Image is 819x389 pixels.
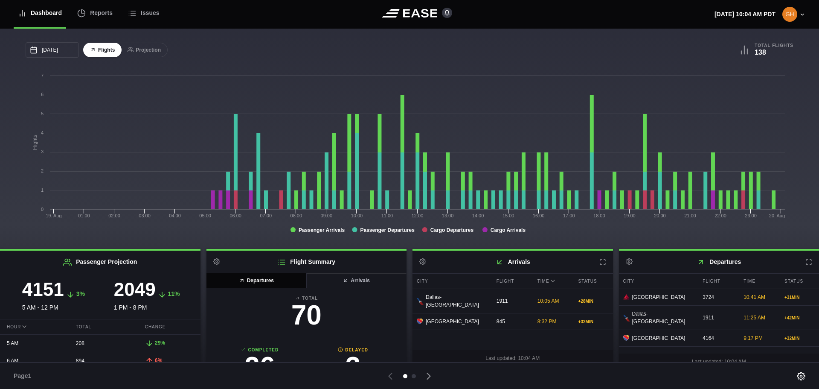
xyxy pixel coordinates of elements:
b: Delayed [306,347,400,353]
h3: 3 [306,353,400,380]
text: 16:00 [533,213,545,218]
div: + 31 MIN [784,294,815,301]
span: 8:32 PM [537,319,557,325]
div: 1911 [492,293,531,309]
text: 7 [41,73,44,78]
div: Time [533,274,572,289]
text: 22:00 [714,213,726,218]
text: 18:00 [593,213,605,218]
text: 23:00 [745,213,757,218]
button: Flights [83,43,122,58]
text: 0 [41,207,44,212]
a: Delayed3 [306,347,400,385]
div: + 32 MIN [784,335,815,342]
tspan: Cargo Departures [430,227,474,233]
span: 9:17 PM [743,335,763,341]
span: 11% [168,290,180,297]
div: Status [780,274,819,289]
text: 06:00 [229,213,241,218]
text: 6 [41,92,44,97]
text: 08:00 [290,213,302,218]
text: 13:00 [442,213,454,218]
b: Total Flights [755,43,793,48]
div: City [619,274,697,289]
span: [GEOGRAPHIC_DATA] [426,318,479,325]
p: [DATE] 10:04 AM PDT [714,10,775,19]
div: 208 [69,335,131,351]
text: 07:00 [260,213,272,218]
span: 29% [155,340,165,346]
div: + 42 MIN [784,315,815,321]
span: Dallas-[GEOGRAPHIC_DATA] [632,310,692,325]
tspan: Flights [32,135,38,150]
text: 03:00 [139,213,151,218]
text: 5 [41,111,44,116]
span: [GEOGRAPHIC_DATA] [632,293,685,301]
text: 3 [41,149,44,154]
text: 01:00 [78,213,90,218]
text: 1 [41,187,44,193]
h2: Arrivals [412,251,613,273]
div: 4164 [698,330,737,346]
b: 138 [755,49,766,56]
tspan: Passenger Arrivals [299,227,345,233]
text: 17:00 [563,213,575,218]
text: 19:00 [624,213,636,218]
div: 845 [492,313,531,330]
input: mm/dd/yyyy [26,42,79,58]
h3: 4151 [22,280,64,299]
text: 11:00 [381,213,393,218]
span: Dallas-[GEOGRAPHIC_DATA] [426,293,486,309]
span: [GEOGRAPHIC_DATA] [632,334,685,342]
text: 04:00 [169,213,181,218]
div: Last updated: 10:04 AM [412,350,613,366]
h3: 26 [213,353,307,380]
text: 20:00 [654,213,666,218]
button: Projection [121,43,168,58]
div: 894 [69,353,131,369]
div: Total [69,319,131,334]
text: 12:00 [412,213,424,218]
h2: Flight Summary [206,251,407,273]
span: 11:25 AM [743,315,765,321]
tspan: 19. Aug [46,213,61,218]
a: Total70 [213,295,400,333]
span: 6% [155,357,162,363]
div: Flight [698,274,737,289]
button: Arrivals [306,273,407,288]
div: 3724 [698,289,737,305]
b: Total [213,295,400,301]
h3: 70 [213,301,400,329]
text: 14:00 [472,213,484,218]
tspan: 20. Aug [769,213,785,218]
button: Departures [206,273,307,288]
span: 10:05 AM [537,298,559,304]
div: Status [574,274,613,289]
b: Completed [213,347,307,353]
span: 3% [76,290,85,297]
div: + 28 MIN [578,298,609,304]
text: 15:00 [502,213,514,218]
text: 2 [41,168,44,173]
img: 2819aae70d2588f2a944b54de63bdf83 [782,7,797,22]
div: 1911 [698,310,737,326]
span: Page 1 [14,371,35,380]
text: 02:00 [108,213,120,218]
div: + 32 MIN [578,319,609,325]
span: 10:41 AM [743,294,765,300]
div: Flight [492,274,531,289]
tspan: Cargo Arrivals [491,227,526,233]
text: 4 [41,130,44,135]
div: City [412,274,490,289]
text: 05:00 [199,213,211,218]
div: 5 AM - 12 PM [7,280,100,312]
tspan: Passenger Departures [360,227,415,233]
h3: 2049 [114,280,156,299]
div: Time [739,274,778,289]
div: Change [138,319,200,334]
div: 1 PM - 8 PM [100,280,194,312]
a: Completed26 [213,347,307,385]
text: 09:00 [321,213,333,218]
text: 10:00 [351,213,363,218]
text: 21:00 [684,213,696,218]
